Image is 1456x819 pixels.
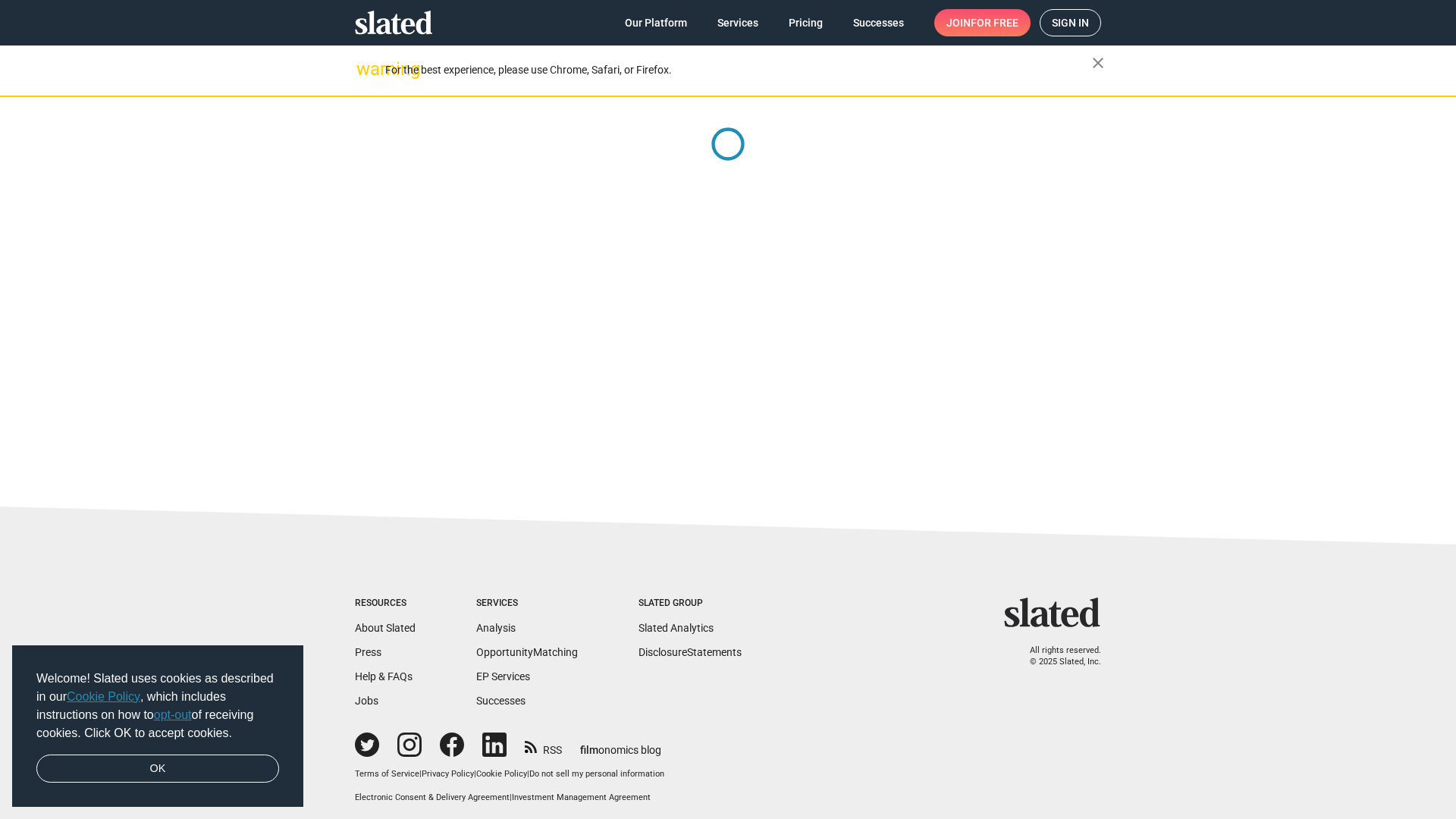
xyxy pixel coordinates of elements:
[525,734,562,758] a: RSS
[510,792,512,802] span: |
[789,9,823,36] span: Pricing
[474,769,476,779] span: |
[476,598,578,610] div: Services
[1040,9,1101,36] a: Sign in
[580,731,661,758] a: filmonomics blog
[422,769,474,779] a: Privacy Policy
[355,769,419,779] a: Terms of Service
[36,755,279,783] a: dismiss cookie message
[1014,645,1101,667] p: All rights reserved. © 2025 Slated, Inc.
[527,769,529,779] span: |
[67,690,140,703] a: Cookie Policy
[639,622,714,634] a: Slated Analytics
[355,646,381,658] a: Press
[934,9,1031,36] a: Joinfor free
[355,622,416,634] a: About Slated
[529,769,664,780] button: Do not sell my personal information
[36,670,279,742] span: Welcome! Slated uses cookies as described in our , which includes instructions on how to of recei...
[476,695,526,707] a: Successes
[625,9,687,36] span: Our Platform
[419,769,422,779] span: |
[476,670,530,682] a: EP Services
[853,9,904,36] span: Successes
[777,9,835,36] a: Pricing
[385,60,1092,80] div: For the best experience, please use Chrome, Safari, or Firefox.
[476,646,578,658] a: OpportunityMatching
[476,622,516,634] a: Analysis
[613,9,699,36] a: Our Platform
[946,9,1018,36] span: Join
[639,598,742,610] div: Slated Group
[355,792,510,802] a: Electronic Consent & Delivery Agreement
[1089,54,1107,72] mat-icon: close
[639,646,742,658] a: DisclosureStatements
[355,598,416,610] div: Resources
[154,708,192,721] a: opt-out
[512,792,651,802] a: Investment Management Agreement
[841,9,916,36] a: Successes
[355,695,378,707] a: Jobs
[717,9,758,36] span: Services
[1052,10,1089,36] span: Sign in
[476,769,527,779] a: Cookie Policy
[12,645,303,808] div: cookieconsent
[355,670,413,682] a: Help & FAQs
[356,60,375,78] mat-icon: warning
[971,9,1018,36] span: for free
[705,9,770,36] a: Services
[580,744,598,756] span: film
